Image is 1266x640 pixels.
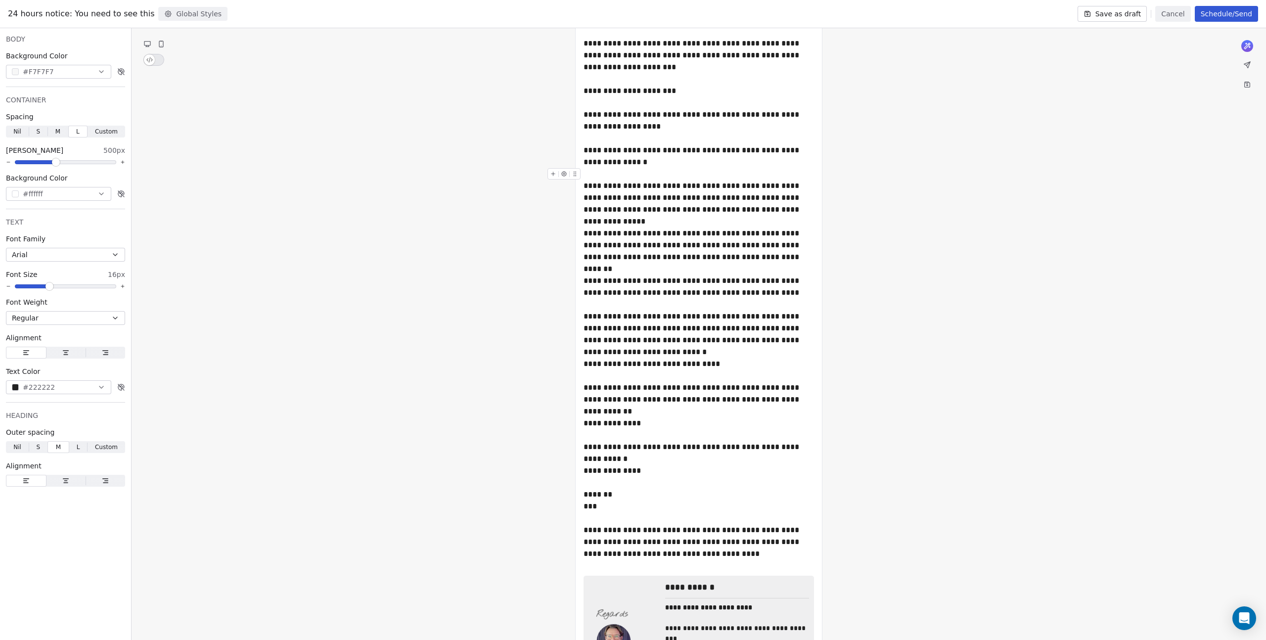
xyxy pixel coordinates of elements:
span: Font Family [6,234,45,244]
span: Regular [12,313,39,323]
span: Spacing [6,112,34,122]
button: #ffffff [6,187,111,201]
button: Global Styles [158,7,227,21]
button: #F7F7F7 [6,65,111,79]
div: HEADING [6,411,125,420]
span: Font Weight [6,297,47,307]
div: Open Intercom Messenger [1232,606,1256,630]
span: Nil [13,443,21,452]
span: #F7F7F7 [23,67,54,77]
span: #ffffff [23,189,43,199]
span: S [36,443,40,452]
span: Background Color [6,51,68,61]
div: CONTAINER [6,95,125,105]
span: Arial [12,250,28,260]
span: L [77,443,80,452]
span: Custom [95,443,118,452]
span: [PERSON_NAME] [6,145,63,155]
span: M [55,127,60,136]
button: #222222 [6,380,111,394]
div: TEXT [6,217,125,227]
span: Outer spacing [6,427,54,437]
button: Schedule/Send [1195,6,1258,22]
span: Font Size [6,270,38,279]
span: 500px [103,145,125,155]
button: Cancel [1155,6,1190,22]
span: Nil [13,127,21,136]
span: S [36,127,40,136]
span: Custom [95,127,118,136]
span: 16px [108,270,125,279]
span: #222222 [23,382,55,393]
span: Text Color [6,366,40,376]
span: Background Color [6,173,68,183]
div: BODY [6,34,125,44]
span: Alignment [6,461,42,471]
span: 24 hours notice: You need to see this [8,8,154,20]
span: Alignment [6,333,42,343]
button: Save as draft [1078,6,1147,22]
